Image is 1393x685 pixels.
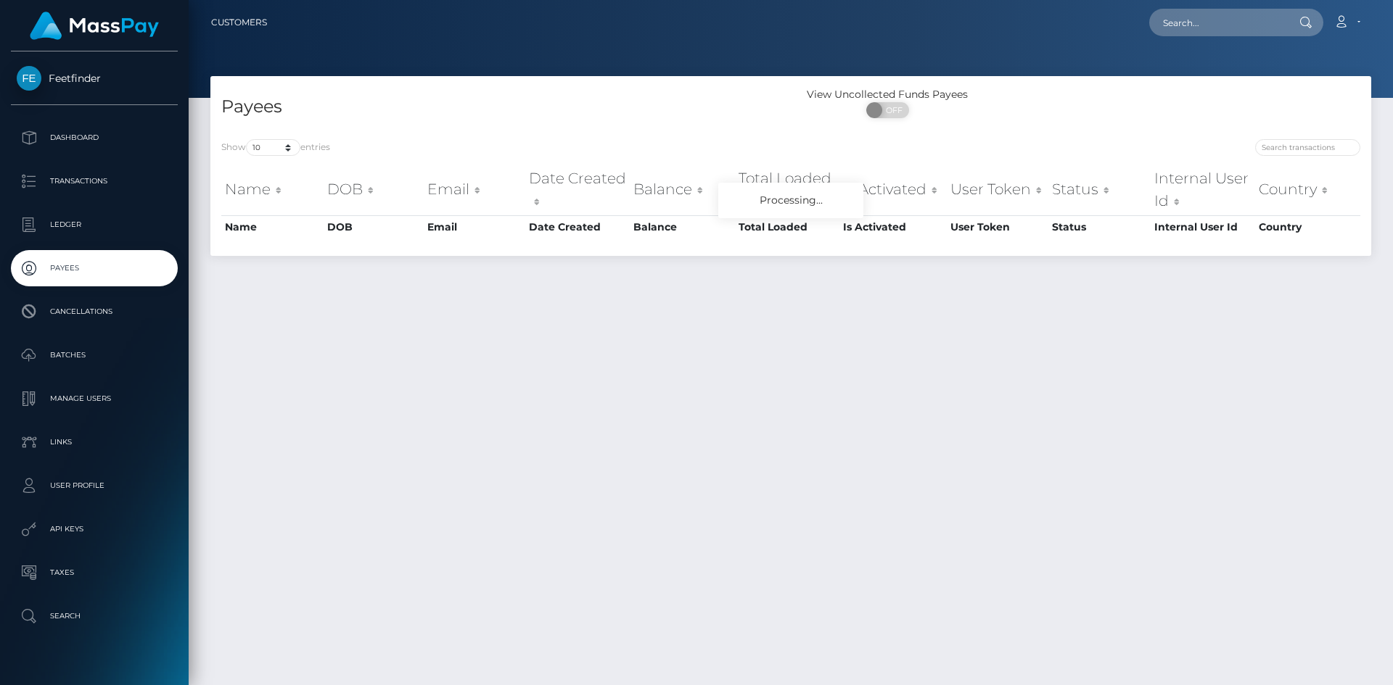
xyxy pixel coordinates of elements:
p: Dashboard [17,127,172,149]
th: DOB [324,164,424,215]
a: Customers [211,7,267,38]
p: Search [17,605,172,627]
p: Cancellations [17,301,172,323]
th: Total Loaded [735,164,839,215]
a: Cancellations [11,294,178,330]
th: Internal User Id [1151,164,1255,215]
a: Dashboard [11,120,178,156]
p: Payees [17,257,172,279]
a: Links [11,424,178,460]
th: Date Created [525,215,630,238]
th: Is Activated [839,215,947,238]
th: Internal User Id [1151,215,1255,238]
th: Name [221,215,324,238]
th: DOB [324,215,424,238]
a: Transactions [11,163,178,199]
th: Country [1255,164,1360,215]
div: Processing... [718,183,863,218]
th: Email [424,164,525,215]
p: Transactions [17,170,172,192]
img: Feetfinder [17,66,41,91]
a: API Keys [11,511,178,547]
th: Is Activated [839,164,947,215]
th: Total Loaded [735,215,839,238]
p: API Keys [17,518,172,540]
p: Links [17,431,172,453]
p: Taxes [17,562,172,584]
a: Payees [11,250,178,286]
a: User Profile [11,468,178,504]
a: Manage Users [11,381,178,417]
a: Batches [11,337,178,373]
th: Country [1255,215,1360,238]
select: Showentries [246,139,300,156]
th: User Token [947,215,1048,238]
span: Feetfinder [11,72,178,85]
img: MassPay Logo [30,12,159,40]
a: Taxes [11,555,178,591]
th: Name [221,164,324,215]
th: Status [1048,164,1151,215]
a: Ledger [11,207,178,243]
span: OFF [874,102,911,118]
p: Manage Users [17,388,172,410]
th: Status [1048,215,1151,238]
p: Ledger [17,214,172,236]
div: View Uncollected Funds Payees [791,87,985,102]
p: Batches [17,344,172,366]
th: Email [424,215,525,238]
a: Search [11,598,178,634]
th: Balance [630,215,735,238]
h4: Payees [221,94,780,120]
th: Date Created [525,164,630,215]
th: User Token [947,164,1048,215]
p: User Profile [17,475,172,497]
th: Balance [630,164,735,215]
input: Search... [1149,9,1286,36]
input: Search transactions [1255,139,1360,156]
label: Show entries [221,139,330,156]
